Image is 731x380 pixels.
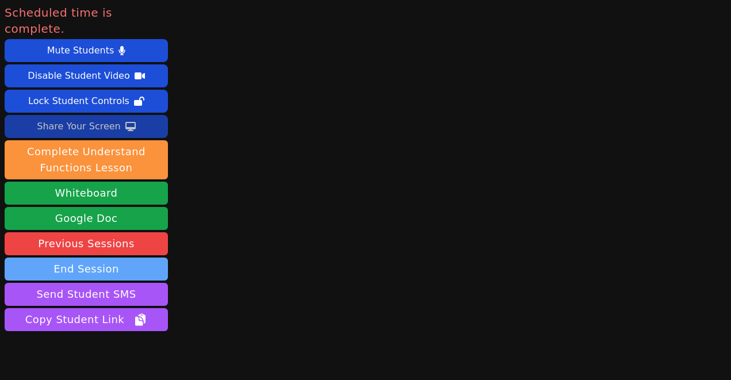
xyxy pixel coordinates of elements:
[5,207,168,230] a: Google Doc
[5,90,168,113] button: Lock Student Controls
[5,5,168,37] span: Scheduled time is complete.
[5,115,168,138] button: Share Your Screen
[5,232,168,255] a: Previous Sessions
[47,41,114,60] div: Mute Students
[5,39,168,62] button: Mute Students
[28,67,129,85] div: Disable Student Video
[5,258,168,281] button: End Session
[5,140,168,179] button: Complete Understand Functions Lesson
[5,283,168,306] button: Send Student SMS
[28,92,129,110] div: Lock Student Controls
[5,64,168,87] button: Disable Student Video
[37,117,121,136] div: Share Your Screen
[5,182,168,205] button: Whiteboard
[25,312,147,328] span: Copy Student Link
[5,308,168,331] button: Copy Student Link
